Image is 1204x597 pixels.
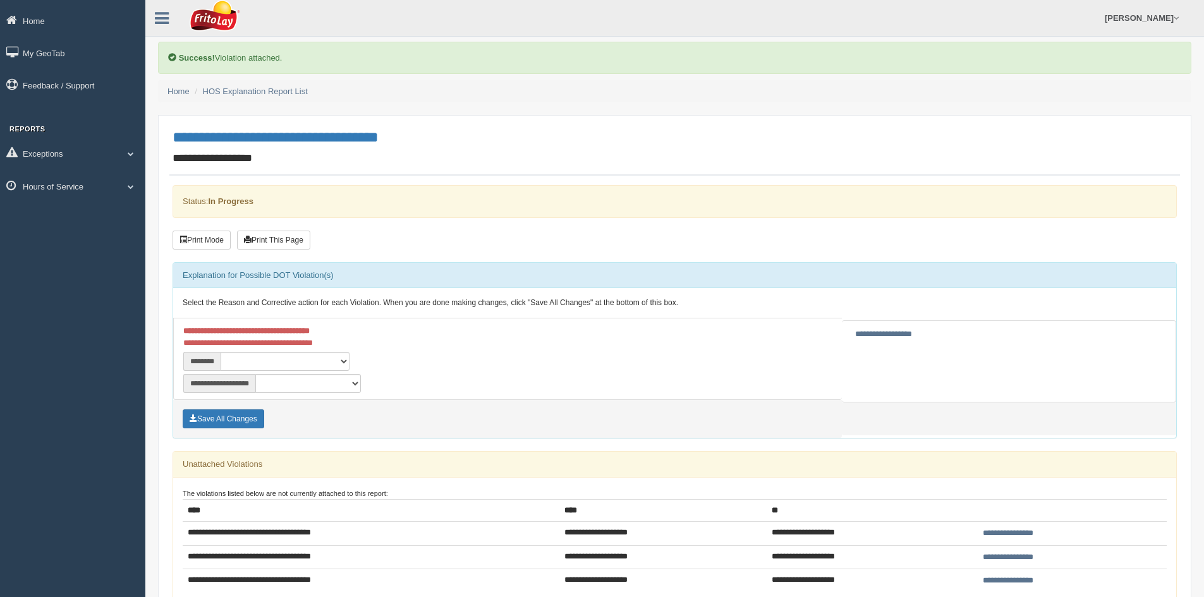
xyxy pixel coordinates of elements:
div: Explanation for Possible DOT Violation(s) [173,263,1176,288]
small: The violations listed below are not currently attached to this report: [183,490,388,497]
div: Unattached Violations [173,452,1176,477]
a: Home [167,87,190,96]
div: Violation attached. [158,42,1191,74]
button: Print Mode [173,231,231,250]
b: Success! [179,53,215,63]
div: Select the Reason and Corrective action for each Violation. When you are done making changes, cli... [173,288,1176,318]
div: Status: [173,185,1177,217]
strong: In Progress [208,196,253,206]
a: HOS Explanation Report List [203,87,308,96]
button: Print This Page [237,231,310,250]
button: Save [183,409,264,428]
